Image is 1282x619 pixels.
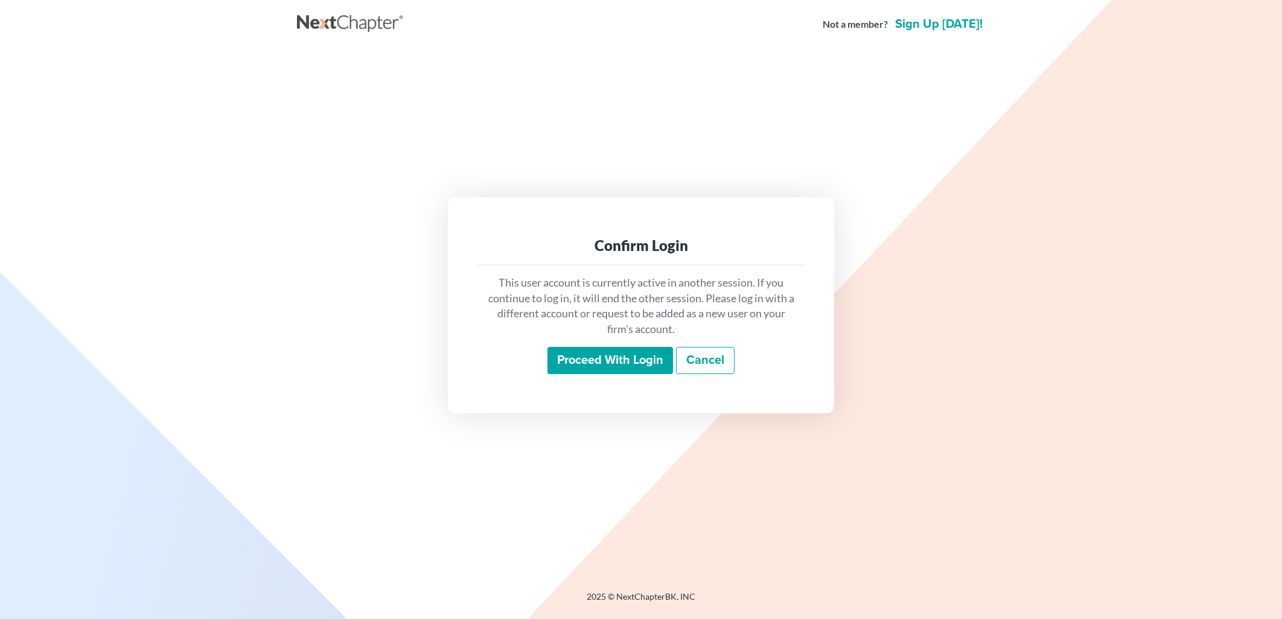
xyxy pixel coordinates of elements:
a: Cancel [676,347,735,375]
p: This user account is currently active in another session. If you continue to log in, it will end ... [486,275,796,337]
a: Sign up [DATE]! [893,18,985,30]
strong: Not a member? [823,17,888,31]
div: Confirm Login [486,236,796,255]
input: Proceed with login [547,347,673,375]
div: 2025 © NextChapterBK, INC [297,591,985,612]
